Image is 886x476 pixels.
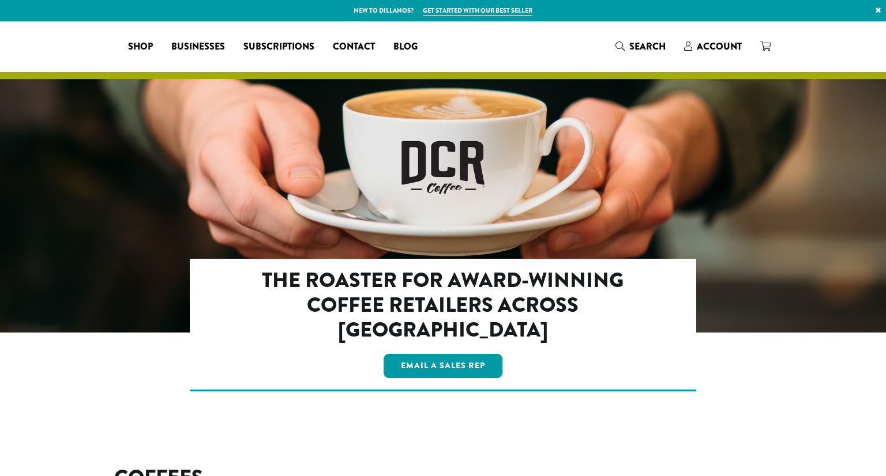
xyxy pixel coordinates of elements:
a: Shop [119,37,162,56]
span: Search [629,40,666,53]
span: Contact [333,40,375,54]
span: Subscriptions [243,40,314,54]
a: Search [606,37,675,56]
span: Shop [128,40,153,54]
a: Email a Sales Rep [384,354,502,378]
span: Account [697,40,742,53]
a: Get started with our best seller [423,6,532,16]
span: Blog [393,40,418,54]
span: Businesses [171,40,225,54]
h2: The Roaster for Award-Winning Coffee Retailers Across [GEOGRAPHIC_DATA] [240,268,647,343]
